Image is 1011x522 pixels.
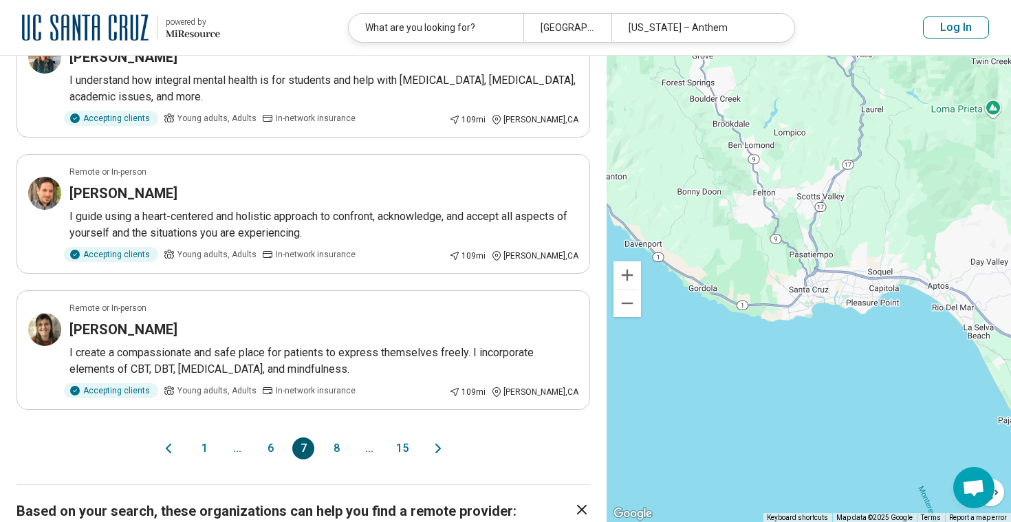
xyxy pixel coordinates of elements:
p: I create a compassionate and safe place for patients to express themselves freely. I incorporate ... [69,345,578,378]
span: In-network insurance [276,112,356,124]
div: [US_STATE] – Anthem [611,14,786,42]
span: Young adults, Adults [177,384,257,397]
span: Young adults, Adults [177,112,257,124]
button: Zoom in [613,261,641,289]
a: University of California at Santa Cruzpowered by [22,11,220,44]
p: I understand how integral mental health is for students and help with [MEDICAL_DATA], [MEDICAL_DA... [69,72,578,105]
a: Terms [921,514,941,521]
img: University of California at Santa Cruz [22,11,149,44]
a: Open chat [953,467,994,508]
div: powered by [166,16,220,28]
div: [PERSON_NAME] , CA [491,386,578,398]
button: 15 [391,437,413,459]
h3: [PERSON_NAME] [69,320,177,339]
div: Accepting clients [64,247,158,262]
button: 7 [292,437,314,459]
div: What are you looking for? [349,14,523,42]
button: Previous page [160,437,177,459]
p: Remote or In-person [69,166,146,178]
div: [PERSON_NAME] , CA [491,250,578,262]
button: Log In [923,17,989,39]
span: In-network insurance [276,248,356,261]
p: I guide using a heart-centered and holistic approach to confront, acknowledge, and accept all asp... [69,208,578,241]
span: In-network insurance [276,384,356,397]
h3: [PERSON_NAME] [69,47,177,67]
h3: [PERSON_NAME] [69,184,177,203]
p: Remote or In-person [69,302,146,314]
div: Accepting clients [64,111,158,126]
div: [PERSON_NAME] , CA [491,113,578,126]
button: 8 [325,437,347,459]
span: ... [226,437,248,459]
button: Next page [430,437,446,459]
span: Young adults, Adults [177,248,257,261]
div: Accepting clients [64,383,158,398]
button: Zoom out [613,290,641,317]
div: 109 mi [449,113,486,126]
a: Report a map error [949,514,1007,521]
span: Map data ©2025 Google [836,514,913,521]
div: 109 mi [449,250,486,262]
span: ... [358,437,380,459]
div: 109 mi [449,386,486,398]
div: [GEOGRAPHIC_DATA], [GEOGRAPHIC_DATA], [GEOGRAPHIC_DATA] [523,14,611,42]
button: 1 [193,437,215,459]
button: 6 [259,437,281,459]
